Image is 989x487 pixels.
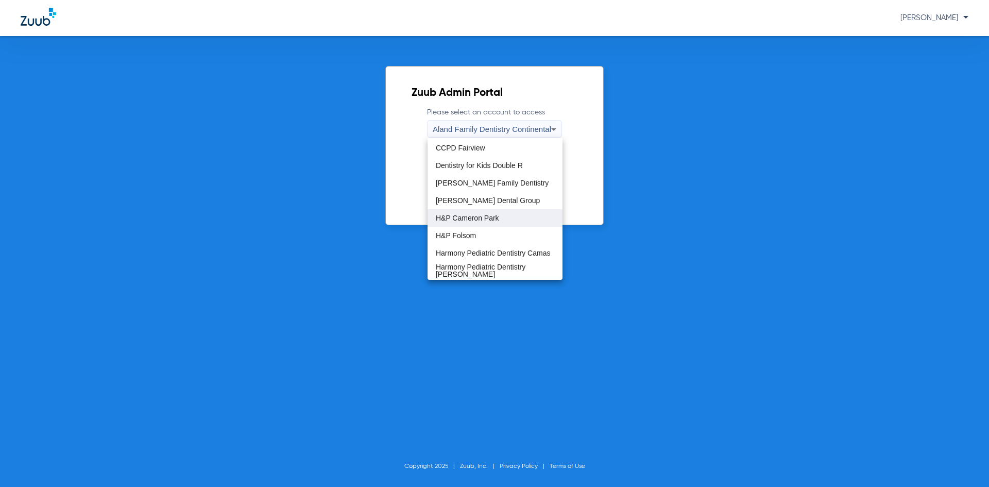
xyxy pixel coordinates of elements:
[436,197,540,204] span: [PERSON_NAME] Dental Group
[436,179,549,187] span: [PERSON_NAME] Family Dentistry
[436,232,476,239] span: H&P Folsom
[436,144,485,152] span: CCPD Fairview
[436,249,551,257] span: Harmony Pediatric Dentistry Camas
[436,214,499,222] span: H&P Cameron Park
[436,162,523,169] span: Dentistry for Kids Double R
[436,263,554,278] span: Harmony Pediatric Dentistry [PERSON_NAME]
